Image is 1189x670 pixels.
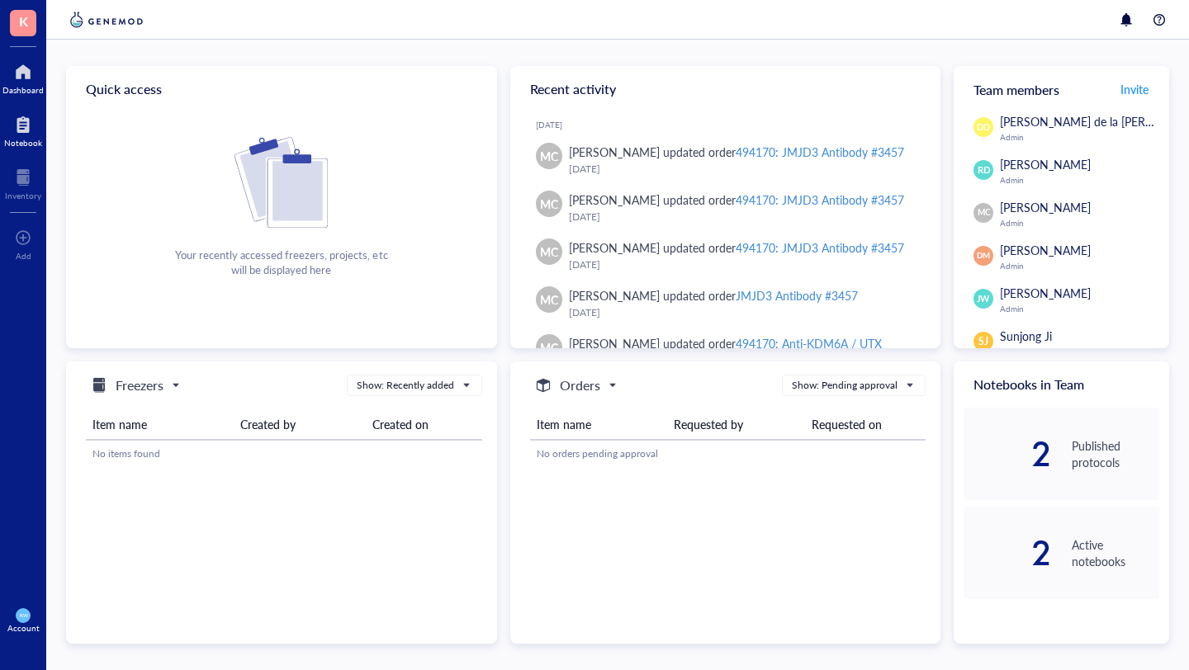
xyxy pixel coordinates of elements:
span: DD [977,120,990,134]
div: [PERSON_NAME] updated order [569,238,905,257]
div: 494170: JMJD3 Antibody #3457 [736,144,904,160]
span: [PERSON_NAME] [1000,199,1091,215]
span: MC [540,195,558,213]
span: Invite [1120,81,1149,97]
div: [DATE] [569,161,915,177]
div: [DATE] [569,257,915,273]
a: Dashboard [2,59,44,95]
h5: Orders [560,375,600,395]
div: Show: Pending approval [792,378,898,393]
span: [PERSON_NAME] [1000,242,1091,258]
div: No orders pending approval [537,446,920,461]
div: Admin [1000,304,1159,314]
span: JW [977,292,990,305]
a: Inventory [5,164,41,201]
div: Quick access [66,66,497,112]
div: Account [7,623,40,633]
th: Requested by [667,409,805,440]
div: No items found [92,446,476,461]
div: Your recently accessed freezers, projects, etc will be displayed here [175,248,387,277]
span: MC [977,206,990,219]
div: Admin [1000,261,1159,271]
span: Sunjong Ji [1000,328,1052,344]
div: [DATE] [569,304,915,321]
span: DM [977,250,990,262]
div: Published protocols [1072,437,1159,470]
div: 2 [964,540,1051,566]
span: K [19,11,28,31]
span: MC [540,147,558,165]
div: Notebooks in Team [954,361,1169,408]
div: 2 [964,441,1051,467]
span: RD [977,163,990,177]
div: Admin [1000,347,1159,356]
div: Admin [1000,218,1159,228]
div: Recent activity [510,66,941,112]
div: Admin [1000,132,1186,142]
div: 494170: JMJD3 Antibody #3457 [736,191,904,208]
div: Dashboard [2,85,44,95]
div: [PERSON_NAME] updated order [569,191,905,209]
div: Active notebooks [1072,536,1159,569]
img: genemod-logo [66,10,147,30]
div: Add [16,251,31,261]
span: SJ [978,334,988,349]
span: [PERSON_NAME] [1000,285,1091,301]
th: Item name [86,409,234,440]
span: MC [540,290,558,309]
a: MC[PERSON_NAME] updated order494170: JMJD3 Antibody #3457[DATE] [523,184,928,232]
span: [PERSON_NAME] [1000,156,1091,172]
th: Created by [234,409,366,440]
div: Inventory [5,191,41,201]
span: KW [19,612,27,618]
a: MC[PERSON_NAME] updated order494170: JMJD3 Antibody #3457[DATE] [523,136,928,184]
div: [DATE] [536,120,928,130]
span: MC [540,243,558,261]
div: [PERSON_NAME] updated order [569,286,858,304]
div: Team members [954,66,1169,112]
div: Admin [1000,175,1159,185]
div: [DATE] [569,209,915,225]
th: Requested on [805,409,926,440]
a: Notebook [4,111,42,148]
a: MC[PERSON_NAME] updated orderJMJD3 Antibody #3457[DATE] [523,280,928,328]
h5: Freezers [116,375,163,395]
div: Notebook [4,138,42,148]
div: Show: Recently added [357,378,454,393]
div: 494170: JMJD3 Antibody #3457 [736,239,904,256]
a: MC[PERSON_NAME] updated order494170: JMJD3 Antibody #3457[DATE] [523,232,928,280]
img: Cf+DiIyRRx+BTSbnYhsZzE9to3+AfuhVxcka4spAAAAAElFTkSuQmCC [234,137,328,228]
div: [PERSON_NAME] updated order [569,143,905,161]
div: JMJD3 Antibody #3457 [736,287,858,304]
button: Invite [1120,76,1149,102]
th: Created on [366,409,482,440]
th: Item name [530,409,668,440]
